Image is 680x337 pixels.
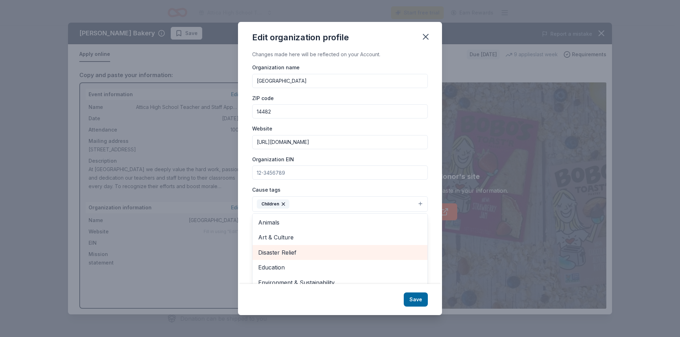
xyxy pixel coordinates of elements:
div: Children [257,199,289,209]
span: Environment & Sustainability [258,278,422,287]
span: Disaster Relief [258,248,422,257]
span: Animals [258,218,422,227]
div: Children [252,213,428,298]
button: Children [252,196,428,212]
span: Art & Culture [258,233,422,242]
span: Education [258,263,422,272]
